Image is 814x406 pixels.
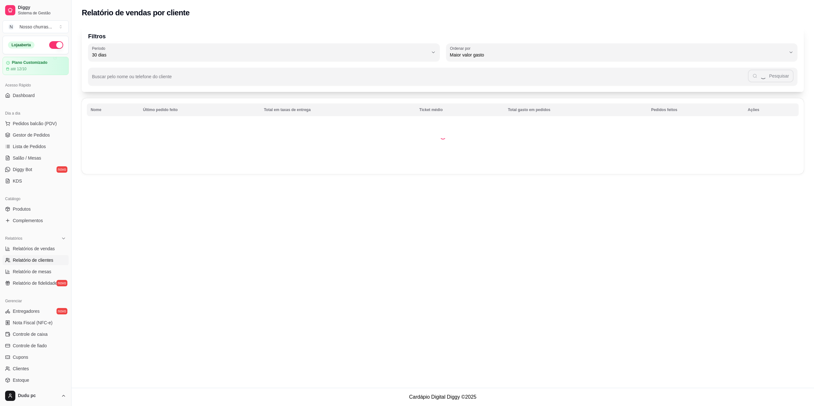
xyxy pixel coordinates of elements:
[3,57,69,75] a: Plano Customizadoaté 12/10
[3,388,69,403] button: Dudu pc
[13,206,31,212] span: Produtos
[8,41,34,49] div: Loja aberta
[13,377,29,383] span: Estoque
[3,20,69,33] button: Select a team
[13,268,51,275] span: Relatório de mesas
[12,60,47,65] article: Plano Customizado
[3,80,69,90] div: Acesso Rápido
[13,320,52,326] span: Nota Fiscal (NFC-e)
[3,364,69,374] a: Clientes
[13,155,41,161] span: Salão / Mesas
[18,11,66,16] span: Sistema de Gestão
[92,46,107,51] label: Período
[3,215,69,226] a: Complementos
[13,166,32,173] span: Diggy Bot
[3,255,69,265] a: Relatório de clientes
[92,76,748,82] input: Buscar pelo nome ou telefone do cliente
[3,153,69,163] a: Salão / Mesas
[13,365,29,372] span: Clientes
[3,164,69,175] a: Diggy Botnovo
[440,133,446,139] div: Loading
[13,308,40,314] span: Entregadores
[3,141,69,152] a: Lista de Pedidos
[13,92,35,99] span: Dashboard
[72,388,814,406] footer: Cardápio Digital Diggy © 2025
[3,204,69,214] a: Produtos
[3,90,69,101] a: Dashboard
[3,296,69,306] div: Gerenciar
[3,318,69,328] a: Nota Fiscal (NFC-e)
[3,329,69,339] a: Controle de caixa
[88,32,797,41] p: Filtros
[3,108,69,118] div: Dia a dia
[13,342,47,349] span: Controle de fiado
[88,43,440,61] button: Período30 dias
[3,352,69,362] a: Cupons
[11,66,27,71] article: até 12/10
[13,354,28,360] span: Cupons
[3,306,69,316] a: Entregadoresnovo
[3,118,69,129] button: Pedidos balcão (PDV)
[13,178,22,184] span: KDS
[13,257,53,263] span: Relatório de clientes
[3,375,69,385] a: Estoque
[49,41,63,49] button: Alterar Status
[13,331,48,337] span: Controle de caixa
[13,217,43,224] span: Complementos
[18,393,58,399] span: Dudu pc
[13,132,50,138] span: Gestor de Pedidos
[3,278,69,288] a: Relatório de fidelidadenovo
[446,43,798,61] button: Ordenar porMaior valor gasto
[450,46,473,51] label: Ordenar por
[3,176,69,186] a: KDS
[3,341,69,351] a: Controle de fiado
[5,236,22,241] span: Relatórios
[3,244,69,254] a: Relatórios de vendas
[3,194,69,204] div: Catálogo
[13,143,46,150] span: Lista de Pedidos
[92,52,428,58] span: 30 dias
[82,8,190,18] h2: Relatório de vendas por cliente
[13,120,57,127] span: Pedidos balcão (PDV)
[3,3,69,18] a: DiggySistema de Gestão
[3,267,69,277] a: Relatório de mesas
[3,130,69,140] a: Gestor de Pedidos
[13,280,57,286] span: Relatório de fidelidade
[13,245,55,252] span: Relatórios de vendas
[18,5,66,11] span: Diggy
[8,24,14,30] span: N
[450,52,786,58] span: Maior valor gasto
[19,24,52,30] div: Nosso churras ...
